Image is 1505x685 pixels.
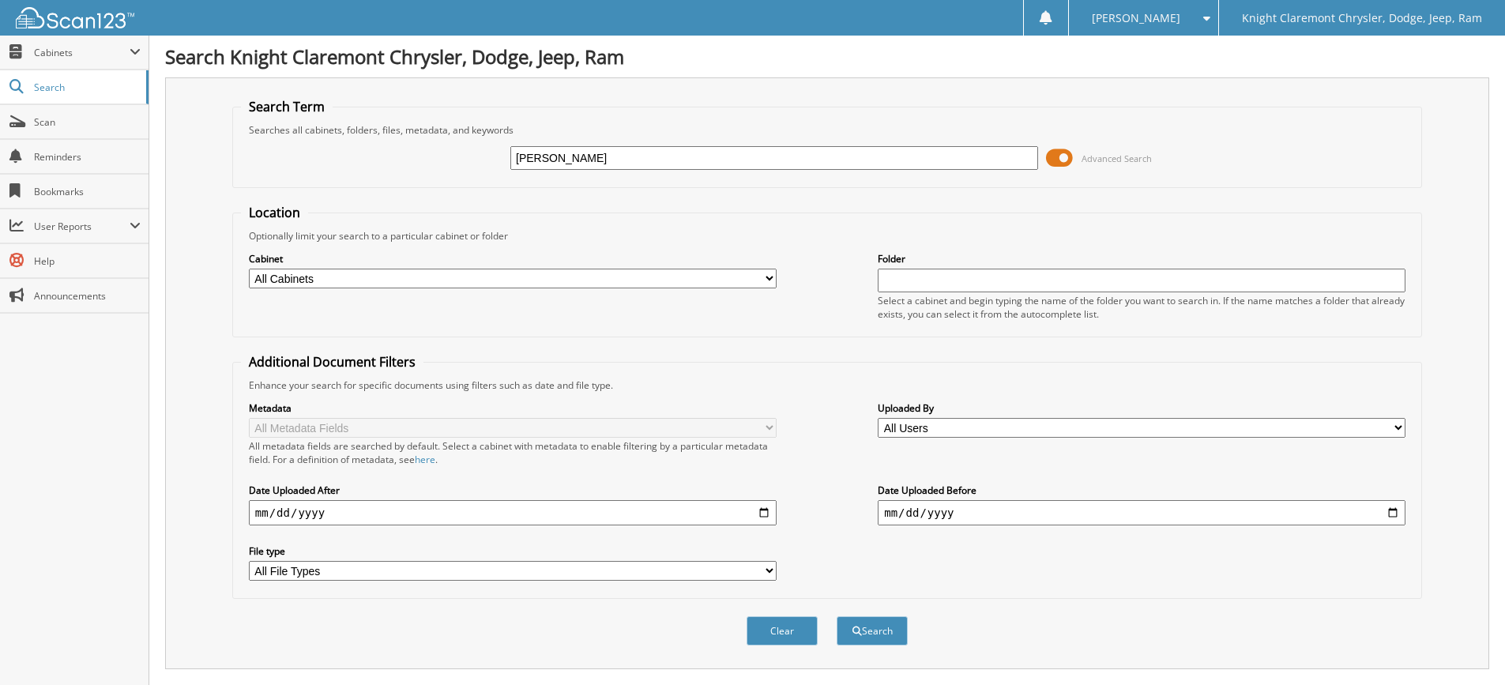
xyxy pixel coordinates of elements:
legend: Additional Document Filters [241,353,423,371]
span: [PERSON_NAME] [1092,13,1180,23]
div: Enhance your search for specific documents using filters such as date and file type. [241,378,1413,392]
span: Cabinets [34,46,130,59]
img: scan123-logo-white.svg [16,7,134,28]
span: Bookmarks [34,185,141,198]
a: here [415,453,435,466]
span: Scan [34,115,141,129]
label: Date Uploaded Before [878,484,1405,497]
div: Select a cabinet and begin typing the name of the folder you want to search in. If the name match... [878,294,1405,321]
input: end [878,500,1405,525]
label: Cabinet [249,252,777,265]
div: Optionally limit your search to a particular cabinet or folder [241,229,1413,243]
h1: Search Knight Claremont Chrysler, Dodge, Jeep, Ram [165,43,1489,70]
button: Clear [747,616,818,645]
span: Reminders [34,150,141,164]
legend: Search Term [241,98,333,115]
label: Metadata [249,401,777,415]
div: Searches all cabinets, folders, files, metadata, and keywords [241,123,1413,137]
span: User Reports [34,220,130,233]
input: start [249,500,777,525]
span: Search [34,81,138,94]
label: Folder [878,252,1405,265]
button: Search [837,616,908,645]
span: Knight Claremont Chrysler, Dodge, Jeep, Ram [1242,13,1482,23]
label: Date Uploaded After [249,484,777,497]
iframe: Chat Widget [1426,609,1505,685]
div: All metadata fields are searched by default. Select a cabinet with metadata to enable filtering b... [249,439,777,466]
label: Uploaded By [878,401,1405,415]
span: Advanced Search [1082,152,1152,164]
legend: Location [241,204,308,221]
span: Announcements [34,289,141,303]
label: File type [249,544,777,558]
span: Help [34,254,141,268]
